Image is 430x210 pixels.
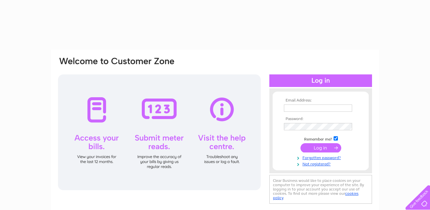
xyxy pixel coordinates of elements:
[273,191,358,200] a: cookies policy
[282,117,359,121] th: Password:
[282,135,359,142] td: Remember me?
[284,160,359,167] a: Not registered?
[300,143,341,152] input: Submit
[282,98,359,103] th: Email Address:
[269,175,372,204] div: Clear Business would like to place cookies on your computer to improve your experience of the sit...
[284,154,359,160] a: Forgotten password?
